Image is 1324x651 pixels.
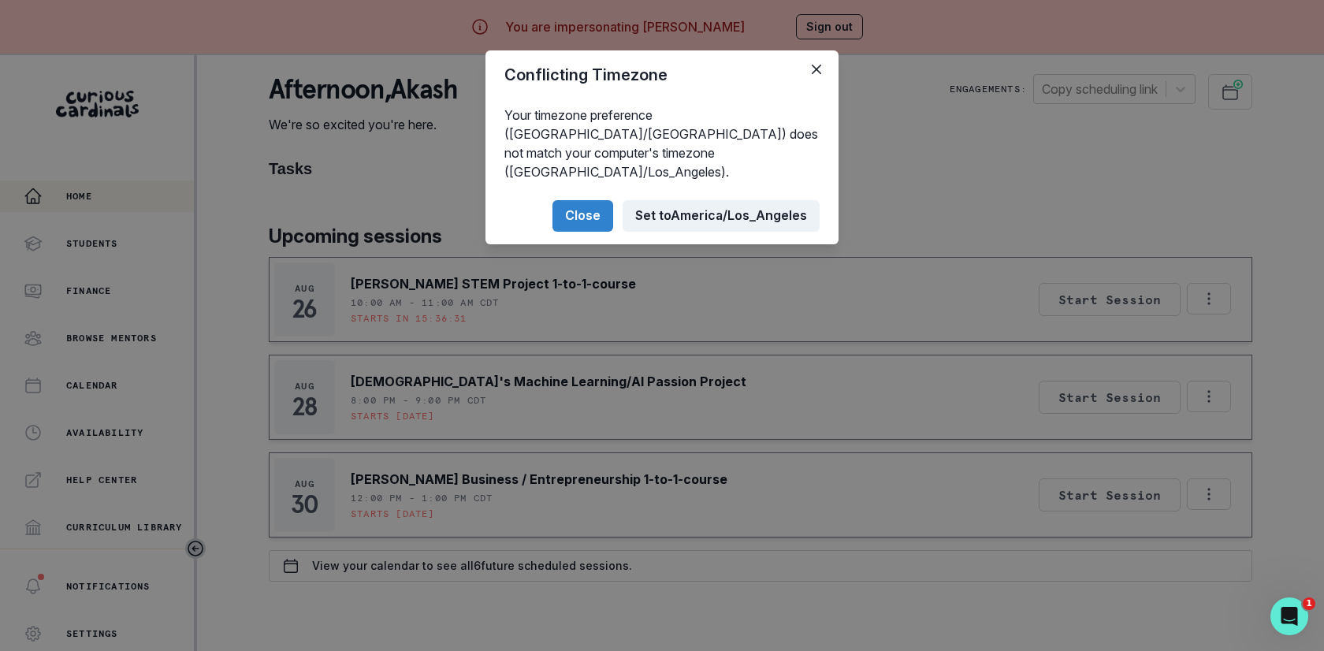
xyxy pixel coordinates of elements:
[1303,597,1315,610] span: 1
[1270,597,1308,635] iframe: Intercom live chat
[485,99,839,188] div: Your timezone preference ([GEOGRAPHIC_DATA]/[GEOGRAPHIC_DATA]) does not match your computer's tim...
[623,200,820,232] button: Set toAmerica/Los_Angeles
[552,200,613,232] button: Close
[804,57,829,82] button: Close
[485,50,839,99] header: Conflicting Timezone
